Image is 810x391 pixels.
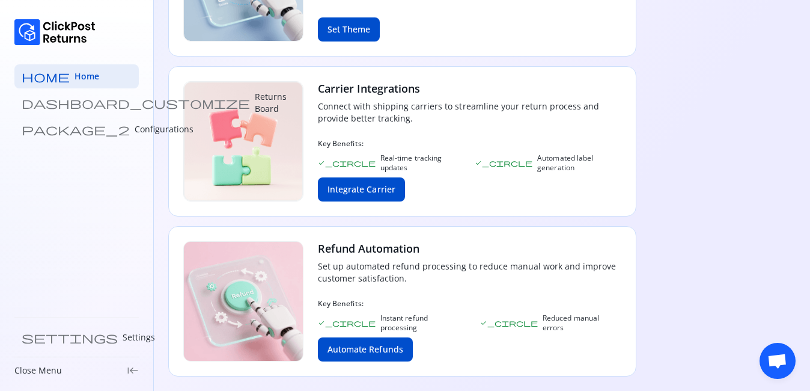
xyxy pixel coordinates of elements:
button: Automate Refunds [318,337,413,362]
p: Reduced manual errors [543,313,621,333]
span: settings [22,331,118,343]
div: Close Menukeyboard_tab_rtl [14,365,139,377]
img: Logo [14,19,96,45]
span: keyboard_tab_rtl [127,365,139,377]
p: Key Benefits: [318,299,621,309]
p: Real-time tracking updates [380,153,460,173]
span: Home [75,70,99,82]
p: Settings [123,331,155,343]
a: package_2 Configurations [14,117,139,141]
p: Returns Board [255,91,287,115]
div: Open chat [760,343,796,379]
span: check_circle [318,159,376,167]
p: Instant refund processing [380,313,466,333]
span: dashboard_customize [22,97,250,109]
a: dashboard_customize Returns Board [14,91,139,115]
span: check_circle [318,319,376,327]
button: Set Theme [318,17,380,42]
span: package_2 [22,123,130,135]
p: Connect with shipping carriers to streamline your return process and provide better tracking. [318,100,621,125]
span: home [22,70,70,82]
p: Configurations [135,123,193,135]
img: Refund Automation [183,241,303,362]
span: check_circle [475,159,532,167]
a: home Home [14,64,139,88]
img: Carrier Integrations [183,81,303,202]
p: Set up automated refund processing to reduce manual work and improve customer satisfaction. [318,260,621,285]
a: settings Settings [14,325,139,349]
span: check_circle [480,319,538,327]
h3: Refund Automation [318,241,621,256]
button: Integrate Carrier [318,177,405,202]
p: Close Menu [14,365,62,377]
p: Key Benefits: [318,139,621,149]
p: Automated label generation [537,153,621,173]
h3: Carrier Integrations [318,81,621,96]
